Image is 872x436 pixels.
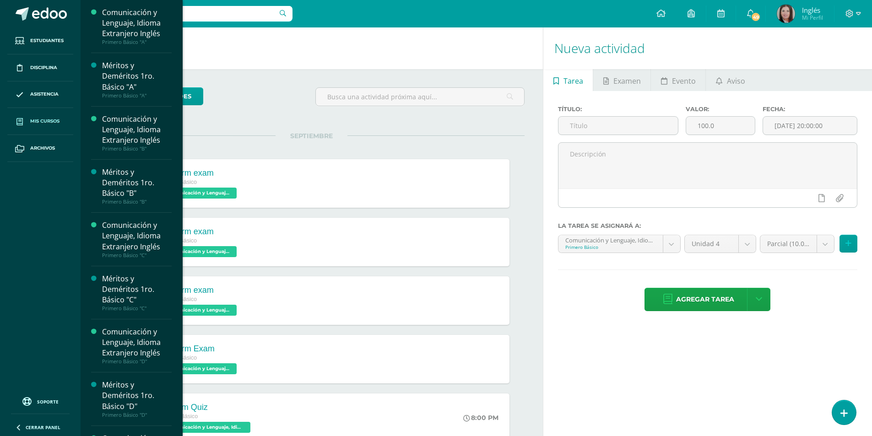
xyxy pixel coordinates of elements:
[102,199,172,205] div: Primero Básico "B"
[763,106,857,113] label: Fecha:
[676,288,734,311] span: Agregar tarea
[7,135,73,162] a: Archivos
[543,69,593,91] a: Tarea
[686,117,755,135] input: Puntos máximos
[554,27,861,69] h1: Nueva actividad
[558,117,678,135] input: Título
[102,220,172,258] a: Comunicación y Lenguaje, Idioma Extranjero InglésPrimero Básico "C"
[651,69,705,91] a: Evento
[777,5,795,23] img: e03ec1ec303510e8e6f60bf4728ca3bf.png
[30,91,59,98] span: Asistencia
[102,252,172,258] div: Primero Básico "C"
[102,274,172,312] a: Méritos y Deméritos 1ro. Básico "C"Primero Básico "C"
[593,69,650,91] a: Examen
[565,235,656,244] div: Comunicación y Lenguaje, Idioma Extranjero Inglés 'A'
[102,380,172,411] div: Méritos y Deméritos 1ro. Básico "D"
[706,69,755,91] a: Aviso
[727,70,745,92] span: Aviso
[30,37,64,44] span: Estudiantes
[30,64,57,71] span: Disciplina
[102,220,172,252] div: Comunicación y Lenguaje, Idioma Extranjero Inglés
[558,222,857,229] label: La tarea se asignará a:
[30,145,55,152] span: Archivos
[102,167,172,199] div: Méritos y Deméritos 1ro. Básico "B"
[692,235,732,253] span: Unidad 4
[102,39,172,45] div: Primero Básico "A"
[159,422,250,433] span: Comunicación y Lenguaje, Idioma Extranjero Inglés 'A'
[7,81,73,108] a: Asistencia
[686,106,755,113] label: Valor:
[159,344,239,354] div: Mid-term Exam
[102,92,172,99] div: Primero Básico "A"
[159,285,239,295] div: Mid-term exam
[760,235,834,253] a: Parcial (10.0%)
[7,108,73,135] a: Mis cursos
[102,114,172,145] div: Comunicación y Lenguaje, Idioma Extranjero Inglés
[763,117,857,135] input: Fecha de entrega
[102,305,172,312] div: Primero Básico "C"
[102,7,172,39] div: Comunicación y Lenguaje, Idioma Extranjero Inglés
[102,7,172,45] a: Comunicación y Lenguaje, Idioma Extranjero InglésPrimero Básico "A"
[159,227,239,237] div: Mid-term exam
[563,70,583,92] span: Tarea
[613,70,641,92] span: Examen
[26,424,60,431] span: Cerrar panel
[672,70,696,92] span: Evento
[159,403,253,412] div: Midterm Quiz
[159,305,237,316] span: Comunicación y Lenguaje, Idioma Extranjero Inglés 'C'
[802,5,823,15] span: Inglés
[37,398,59,405] span: Soporte
[767,235,810,253] span: Parcial (10.0%)
[685,235,756,253] a: Unidad 4
[30,118,60,125] span: Mis cursos
[102,380,172,418] a: Méritos y Deméritos 1ro. Básico "D"Primero Básico "D"
[7,54,73,81] a: Disciplina
[102,60,172,92] div: Méritos y Deméritos 1ro. Básico "A"
[558,235,680,253] a: Comunicación y Lenguaje, Idioma Extranjero Inglés 'A'Primero Básico
[751,12,761,22] span: 49
[558,106,678,113] label: Título:
[102,358,172,365] div: Primero Básico "D"
[102,327,172,365] a: Comunicación y Lenguaje, Idioma Extranjero InglésPrimero Básico "D"
[102,167,172,205] a: Méritos y Deméritos 1ro. Básico "B"Primero Básico "B"
[11,395,70,407] a: Soporte
[159,168,239,178] div: Mid-term exam
[102,327,172,358] div: Comunicación y Lenguaje, Idioma Extranjero Inglés
[802,14,823,22] span: Mi Perfil
[159,188,237,199] span: Comunicación y Lenguaje, Idioma Extranjero Inglés 'A'
[565,244,656,250] div: Primero Básico
[102,145,172,152] div: Primero Básico "B"
[463,414,498,422] div: 8:00 PM
[92,27,532,69] h1: Actividades
[159,246,237,257] span: Comunicación y Lenguaje, Idioma Extranjero Inglés 'B'
[102,412,172,418] div: Primero Básico "D"
[87,6,292,22] input: Busca un usuario...
[102,60,172,98] a: Méritos y Deméritos 1ro. Básico "A"Primero Básico "A"
[159,363,237,374] span: Comunicación y Lenguaje, Idioma Extranjero Inglés 'D'
[102,274,172,305] div: Méritos y Deméritos 1ro. Básico "C"
[7,27,73,54] a: Estudiantes
[276,132,347,140] span: SEPTIEMBRE
[316,88,524,106] input: Busca una actividad próxima aquí...
[102,114,172,152] a: Comunicación y Lenguaje, Idioma Extranjero InglésPrimero Básico "B"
